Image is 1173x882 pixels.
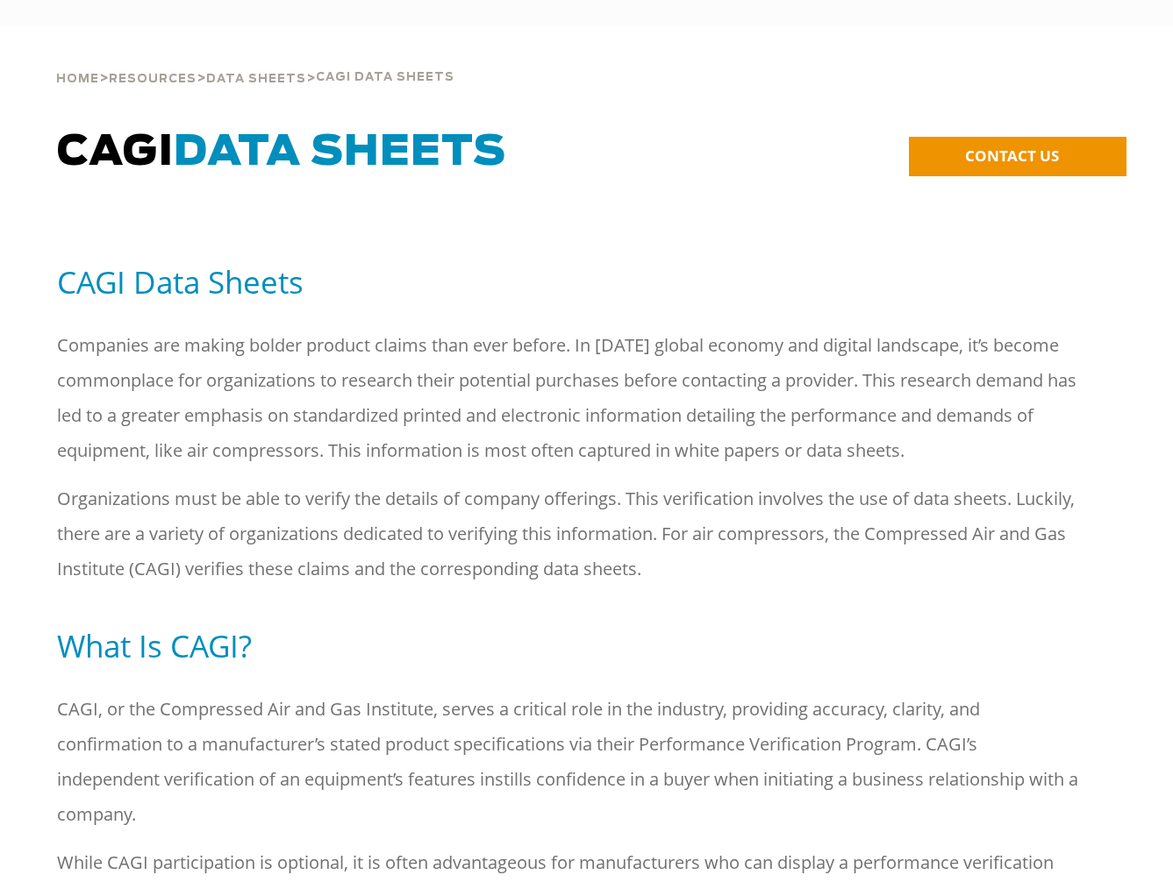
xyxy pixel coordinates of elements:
[56,70,99,86] a: Home
[57,262,1115,302] h5: CAGI Data Sheets
[57,626,1115,665] h5: What Is CAGI?
[57,132,506,174] span: CAGI
[109,74,197,85] span: Resources
[909,137,1127,176] a: CONTACT US
[57,328,1084,468] p: Companies are making bolder product claims than ever before. In [DATE] global economy and digital...
[206,74,306,85] span: Data Sheets
[174,132,506,174] span: Data Sheets
[316,72,454,83] span: Cagi Data Sheets
[109,70,197,86] a: Resources
[57,481,1084,587] p: Organizations must be able to verify the details of company offerings. This verification involves...
[56,26,454,93] div: > > >
[56,74,99,85] span: Home
[57,692,1084,832] p: CAGI, or the Compressed Air and Gas Institute, serves a critical role in the industry, providing ...
[965,146,1059,166] span: CONTACT US
[206,70,306,86] a: Data Sheets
